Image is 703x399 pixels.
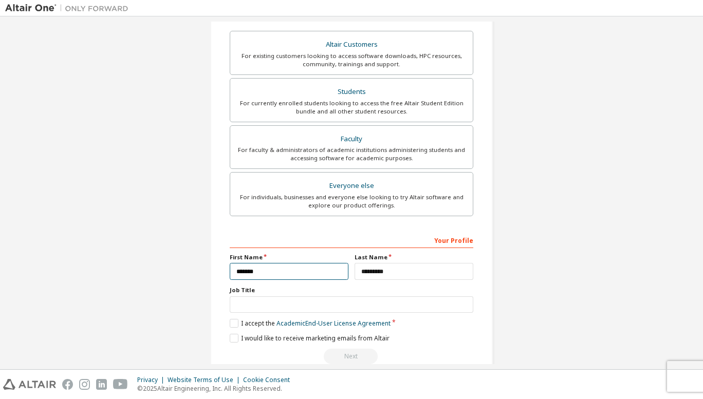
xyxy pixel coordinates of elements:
div: Altair Customers [236,37,467,52]
div: Website Terms of Use [168,376,243,384]
div: Your Profile [230,232,473,248]
img: Altair One [5,3,134,13]
div: Students [236,85,467,99]
div: For faculty & administrators of academic institutions administering students and accessing softwa... [236,146,467,162]
p: © 2025 Altair Engineering, Inc. All Rights Reserved. [137,384,296,393]
img: facebook.svg [62,379,73,390]
div: For existing customers looking to access software downloads, HPC resources, community, trainings ... [236,52,467,68]
label: Job Title [230,286,473,294]
label: Last Name [355,253,473,261]
label: I would like to receive marketing emails from Altair [230,334,390,343]
div: Faculty [236,132,467,146]
label: I accept the [230,319,391,328]
img: instagram.svg [79,379,90,390]
img: linkedin.svg [96,379,107,390]
div: Everyone else [236,179,467,193]
label: First Name [230,253,348,261]
div: Cookie Consent [243,376,296,384]
img: youtube.svg [113,379,128,390]
div: For currently enrolled students looking to access the free Altair Student Edition bundle and all ... [236,99,467,116]
div: Privacy [137,376,168,384]
img: altair_logo.svg [3,379,56,390]
a: Academic End-User License Agreement [276,319,391,328]
div: For individuals, businesses and everyone else looking to try Altair software and explore our prod... [236,193,467,210]
div: Read and acccept EULA to continue [230,349,473,364]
